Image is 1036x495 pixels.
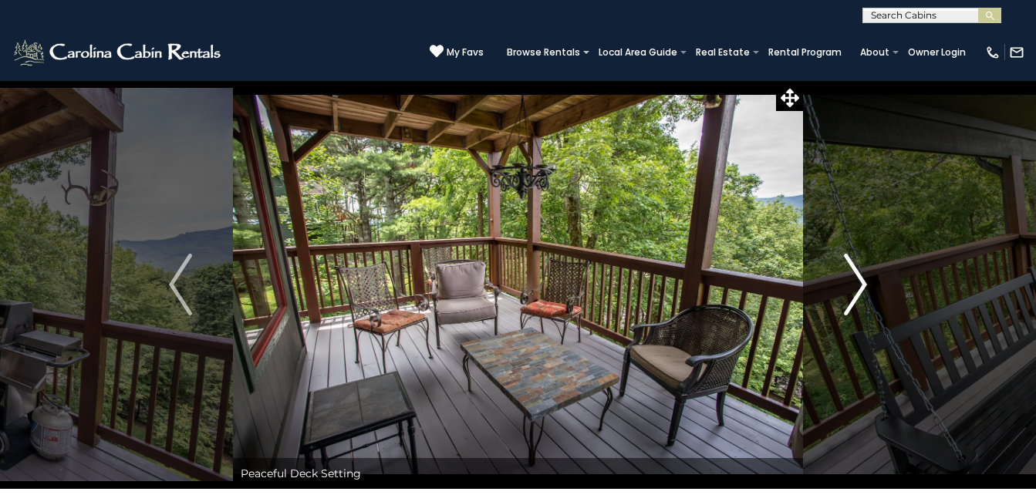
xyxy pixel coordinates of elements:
[12,37,225,68] img: White-1-2.png
[128,80,233,489] button: Previous
[591,42,685,63] a: Local Area Guide
[430,44,484,60] a: My Favs
[233,458,803,489] div: Peaceful Deck Setting
[844,254,867,315] img: arrow
[499,42,588,63] a: Browse Rentals
[761,42,849,63] a: Rental Program
[447,45,484,59] span: My Favs
[688,42,758,63] a: Real Estate
[852,42,897,63] a: About
[900,42,974,63] a: Owner Login
[1009,45,1024,60] img: mail-regular-white.png
[803,80,908,489] button: Next
[985,45,1001,60] img: phone-regular-white.png
[169,254,192,315] img: arrow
